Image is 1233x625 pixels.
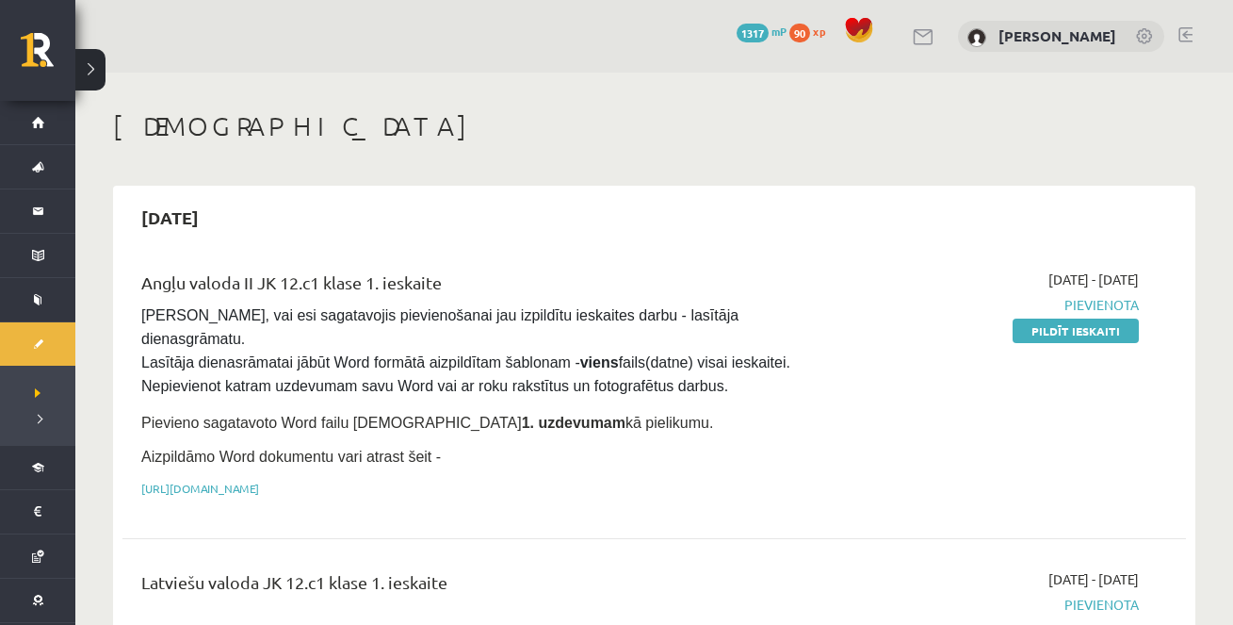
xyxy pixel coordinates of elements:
[789,24,810,42] span: 90
[813,24,825,39] span: xp
[113,110,1195,142] h1: [DEMOGRAPHIC_DATA]
[21,33,75,80] a: Rīgas 1. Tālmācības vidusskola
[141,449,441,465] span: Aizpildāmo Word dokumentu vari atrast šeit -
[141,307,794,394] span: [PERSON_NAME], vai esi sagatavojis pievienošanai jau izpildītu ieskaites darbu - lasītāja dienasg...
[737,24,769,42] span: 1317
[141,481,259,496] a: [URL][DOMAIN_NAME]
[737,24,787,39] a: 1317 mP
[141,569,797,604] div: Latviešu valoda JK 12.c1 klase 1. ieskaite
[1013,319,1139,343] a: Pildīt ieskaiti
[141,415,713,431] span: Pievieno sagatavoto Word failu [DEMOGRAPHIC_DATA] kā pielikumu.
[998,26,1116,45] a: [PERSON_NAME]
[789,24,835,39] a: 90 xp
[122,195,218,239] h2: [DATE]
[1048,569,1139,589] span: [DATE] - [DATE]
[771,24,787,39] span: mP
[580,354,619,370] strong: viens
[1048,270,1139,289] span: [DATE] - [DATE]
[141,270,797,304] div: Angļu valoda II JK 12.c1 klase 1. ieskaite
[825,595,1139,615] span: Pievienota
[967,28,986,47] img: Diāna Abbasova
[522,415,625,431] strong: 1. uzdevumam
[825,295,1139,315] span: Pievienota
